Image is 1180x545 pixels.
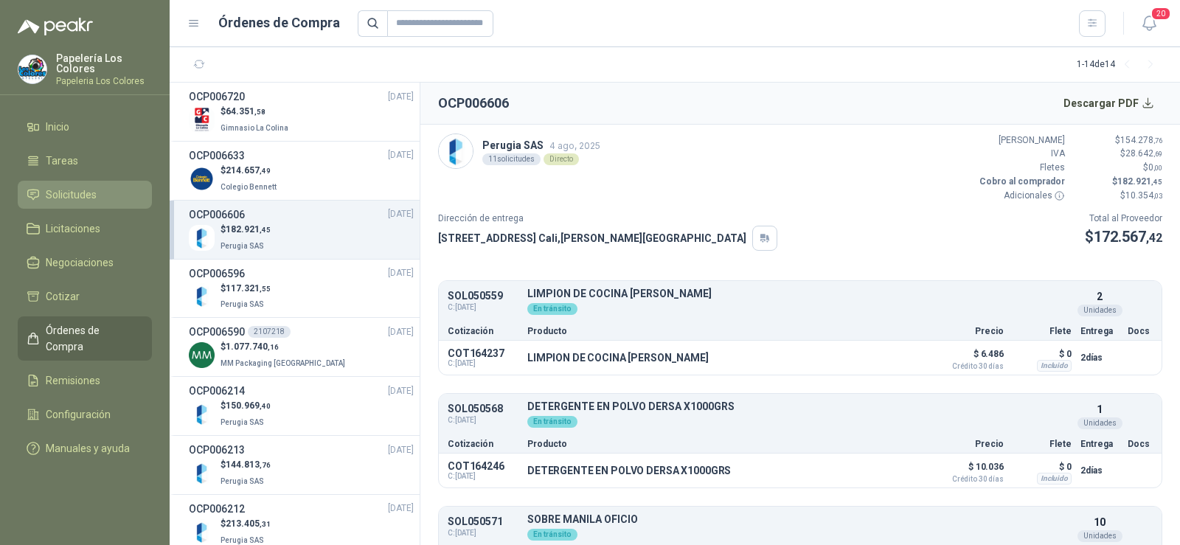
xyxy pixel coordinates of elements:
span: 28.642 [1125,148,1162,159]
img: Company Logo [18,55,46,83]
p: Papeleria Los Colores [56,77,152,86]
p: Papelería Los Colores [56,53,152,74]
span: [DATE] [388,443,414,457]
p: $ [221,223,271,237]
img: Logo peakr [18,18,93,35]
p: Precio [930,440,1004,448]
p: $ [221,164,280,178]
img: Company Logo [189,166,215,192]
span: C: [DATE] [448,302,518,313]
span: Perugia SAS [221,418,264,426]
span: MM Packaging [GEOGRAPHIC_DATA] [221,359,345,367]
a: OCP006213[DATE] Company Logo$144.813,76Perugia SAS [189,442,414,488]
p: $ [1085,226,1162,249]
p: SOBRE MANILA OFICIO [527,514,1072,525]
span: 20 [1150,7,1171,21]
img: Company Logo [189,519,215,545]
p: $ [1074,147,1162,161]
span: [DATE] [388,148,414,162]
p: Perugia SAS [482,137,600,153]
h3: OCP006212 [189,501,245,517]
p: Precio [930,327,1004,336]
p: LIMPION DE COCINA [PERSON_NAME] [527,352,709,364]
span: C: [DATE] [448,414,518,426]
h3: OCP006213 [189,442,245,458]
span: 154.278 [1120,135,1162,145]
span: ,55 [260,285,271,293]
img: Company Logo [189,225,215,251]
p: $ [221,340,348,354]
p: 1 [1097,401,1103,417]
span: C: [DATE] [448,527,518,539]
p: LIMPION DE COCINA [PERSON_NAME] [527,288,1072,299]
h2: OCP006606 [438,93,509,114]
p: [STREET_ADDRESS] Cali , [PERSON_NAME][GEOGRAPHIC_DATA] [438,230,746,246]
p: Fletes [976,161,1065,175]
img: Company Logo [189,460,215,486]
span: ,00 [1153,164,1162,172]
p: $ [221,399,271,413]
span: 1.077.740 [226,341,279,352]
span: Gimnasio La Colina [221,124,288,132]
span: ,42 [1146,231,1162,245]
div: Incluido [1037,473,1072,485]
div: 1 - 14 de 14 [1077,53,1162,77]
a: OCP006633[DATE] Company Logo$214.657,49Colegio Bennett [189,147,414,194]
span: 0 [1148,162,1162,173]
span: 182.921 [1117,176,1162,187]
p: Cobro al comprador [976,175,1065,189]
img: Company Logo [189,342,215,368]
div: En tránsito [527,416,577,428]
span: Inicio [46,119,69,135]
h1: Órdenes de Compra [218,13,340,33]
p: $ [1074,133,1162,147]
a: OCP006606[DATE] Company Logo$182.921,45Perugia SAS [189,206,414,253]
span: 150.969 [226,400,271,411]
p: 10 [1094,514,1106,530]
span: 214.657 [226,165,271,176]
p: 2 [1097,288,1103,305]
div: Incluido [1037,360,1072,372]
span: C: [DATE] [448,359,518,368]
span: Perugia SAS [221,477,264,485]
a: Solicitudes [18,181,152,209]
span: Cotizar [46,288,80,305]
p: SOL050559 [448,291,518,302]
a: OCP0065902107218[DATE] Company Logo$1.077.740,16MM Packaging [GEOGRAPHIC_DATA] [189,324,414,370]
span: [DATE] [388,384,414,398]
a: Tareas [18,147,152,175]
a: OCP006596[DATE] Company Logo$117.321,55Perugia SAS [189,265,414,312]
span: Perugia SAS [221,242,264,250]
p: Adicionales [976,189,1065,203]
span: [DATE] [388,501,414,516]
span: ,76 [1153,136,1162,145]
a: Remisiones [18,367,152,395]
a: Cotizar [18,282,152,310]
p: IVA [976,147,1065,161]
span: [DATE] [388,266,414,280]
img: Company Logo [439,134,473,168]
a: Inicio [18,113,152,141]
p: Flete [1013,440,1072,448]
span: [DATE] [388,90,414,104]
span: Manuales y ayuda [46,440,130,457]
p: $ [221,458,271,472]
p: $ [221,105,291,119]
img: Company Logo [189,401,215,427]
a: Configuración [18,400,152,428]
div: En tránsito [527,529,577,541]
p: Cotización [448,440,518,448]
h3: OCP006606 [189,206,245,223]
p: $ 0 [1013,458,1072,476]
a: Negociaciones [18,249,152,277]
span: Solicitudes [46,187,97,203]
p: $ [221,517,271,531]
p: DETERGENTE EN POLVO DERSA X1000GRS [527,465,731,476]
p: $ [1074,189,1162,203]
span: ,58 [254,108,265,116]
span: Licitaciones [46,221,100,237]
a: OCP006214[DATE] Company Logo$150.969,40Perugia SAS [189,383,414,429]
div: Unidades [1077,305,1122,316]
a: Manuales y ayuda [18,434,152,462]
p: Cotización [448,327,518,336]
